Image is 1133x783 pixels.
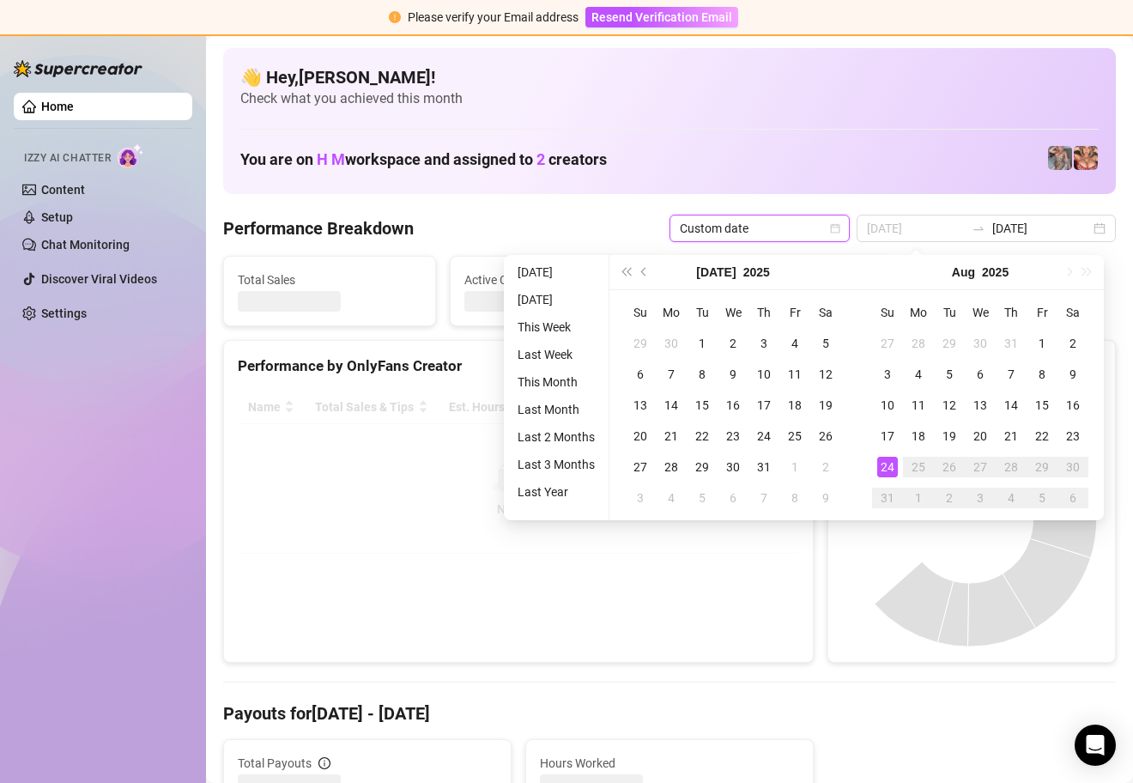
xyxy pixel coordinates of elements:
td: 2025-07-02 [718,328,748,359]
span: exclamation-circle [389,11,401,23]
td: 2025-08-26 [934,452,965,483]
span: Izzy AI Chatter [24,150,111,167]
a: Settings [41,307,87,320]
div: 29 [630,333,651,354]
div: 3 [630,488,651,508]
button: Previous month (PageUp) [635,255,654,289]
div: 28 [661,457,682,477]
div: 4 [1001,488,1021,508]
div: 8 [785,488,805,508]
div: 28 [908,333,929,354]
div: 6 [970,364,991,385]
div: 8 [1032,364,1052,385]
div: 23 [1063,426,1083,446]
div: 1 [1032,333,1052,354]
th: We [965,297,996,328]
div: 31 [754,457,774,477]
li: [DATE] [511,262,602,282]
div: 13 [630,395,651,416]
div: 21 [1001,426,1021,446]
div: 22 [692,426,712,446]
th: Fr [1027,297,1057,328]
td: 2025-08-09 [1057,359,1088,390]
th: Tu [934,297,965,328]
li: Last 3 Months [511,454,602,475]
div: 1 [908,488,929,508]
div: 2 [723,333,743,354]
div: 24 [754,426,774,446]
div: 3 [970,488,991,508]
td: 2025-08-06 [965,359,996,390]
span: Total Sales [238,270,421,289]
td: 2025-07-08 [687,359,718,390]
div: 24 [877,457,898,477]
div: 29 [1032,457,1052,477]
div: 19 [939,426,960,446]
td: 2025-08-07 [996,359,1027,390]
td: 2025-08-01 [779,452,810,483]
td: 2025-06-30 [656,328,687,359]
div: 31 [1001,333,1021,354]
td: 2025-08-05 [934,359,965,390]
img: logo-BBDzfeDw.svg [14,60,142,77]
td: 2025-07-31 [996,328,1027,359]
td: 2025-08-10 [872,390,903,421]
div: 12 [939,395,960,416]
td: 2025-07-03 [748,328,779,359]
div: 9 [723,364,743,385]
div: 14 [661,395,682,416]
div: 23 [723,426,743,446]
td: 2025-09-02 [934,483,965,513]
h1: You are on workspace and assigned to creators [240,150,607,169]
div: 9 [1063,364,1083,385]
td: 2025-07-28 [903,328,934,359]
td: 2025-07-22 [687,421,718,452]
td: 2025-07-24 [748,421,779,452]
div: 6 [1063,488,1083,508]
td: 2025-08-25 [903,452,934,483]
td: 2025-08-04 [656,483,687,513]
td: 2025-07-04 [779,328,810,359]
td: 2025-07-14 [656,390,687,421]
div: 25 [785,426,805,446]
td: 2025-07-17 [748,390,779,421]
div: 19 [815,395,836,416]
span: Check what you achieved this month [240,89,1099,108]
div: 18 [908,426,929,446]
div: 15 [1032,395,1052,416]
span: Total Payouts [238,754,312,773]
span: info-circle [318,757,330,769]
td: 2025-07-15 [687,390,718,421]
td: 2025-08-20 [965,421,996,452]
button: Choose a year [743,255,770,289]
span: Hours Worked [540,754,799,773]
td: 2025-09-03 [965,483,996,513]
td: 2025-07-07 [656,359,687,390]
div: 5 [939,364,960,385]
div: 20 [630,426,651,446]
th: Sa [1057,297,1088,328]
td: 2025-08-02 [1057,328,1088,359]
td: 2025-08-23 [1057,421,1088,452]
td: 2025-08-21 [996,421,1027,452]
td: 2025-08-19 [934,421,965,452]
div: 10 [877,395,898,416]
span: calendar [830,223,840,234]
td: 2025-08-14 [996,390,1027,421]
div: 7 [661,364,682,385]
td: 2025-09-06 [1057,483,1088,513]
td: 2025-07-13 [625,390,656,421]
div: Please verify your Email address [408,8,579,27]
th: Su [625,297,656,328]
div: 9 [815,488,836,508]
div: 2 [815,457,836,477]
input: Start date [867,219,965,238]
div: 5 [815,333,836,354]
td: 2025-08-12 [934,390,965,421]
div: 4 [785,333,805,354]
td: 2025-08-17 [872,421,903,452]
td: 2025-08-03 [872,359,903,390]
div: 2 [939,488,960,508]
td: 2025-08-24 [872,452,903,483]
div: Performance by OnlyFans Creator [238,355,799,378]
